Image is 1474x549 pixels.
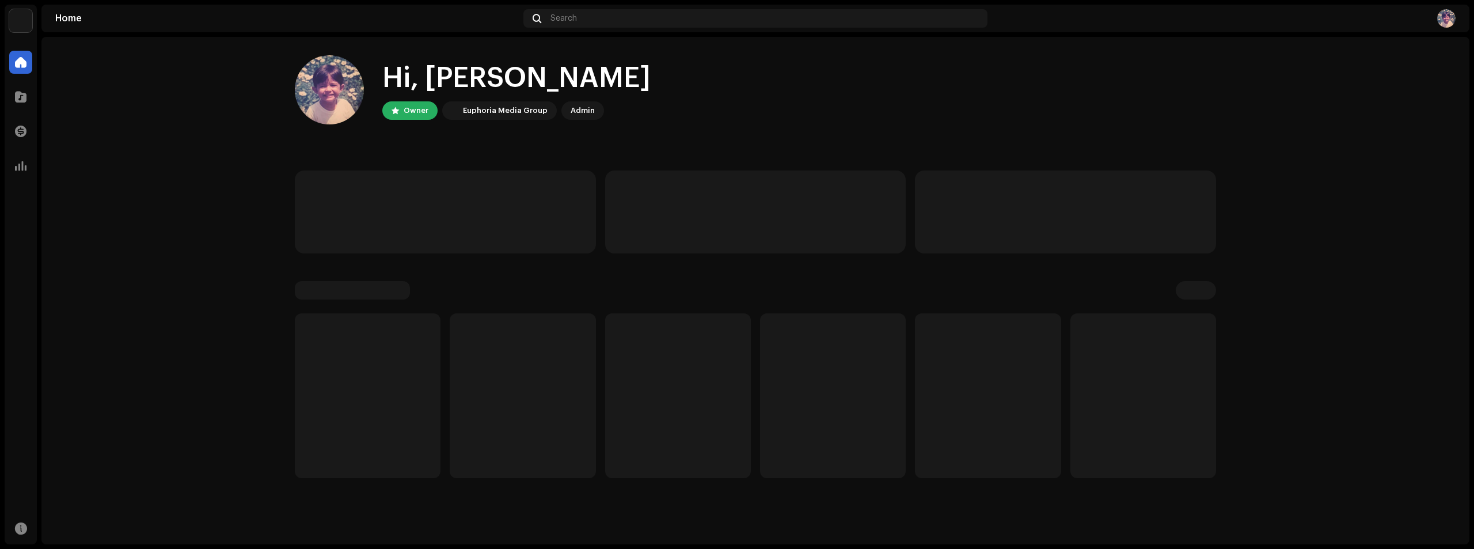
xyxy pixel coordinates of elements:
img: de0d2825-999c-4937-b35a-9adca56ee094 [445,104,458,118]
div: Home [55,14,519,23]
img: de0d2825-999c-4937-b35a-9adca56ee094 [9,9,32,32]
div: Owner [404,104,428,118]
span: Search [550,14,577,23]
div: Euphoria Media Group [463,104,548,118]
div: Hi, [PERSON_NAME] [382,60,651,97]
img: f46cd9cf-73ae-43b3-bbef-f67837a28036 [295,55,364,124]
img: f46cd9cf-73ae-43b3-bbef-f67837a28036 [1437,9,1456,28]
div: Admin [571,104,595,118]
